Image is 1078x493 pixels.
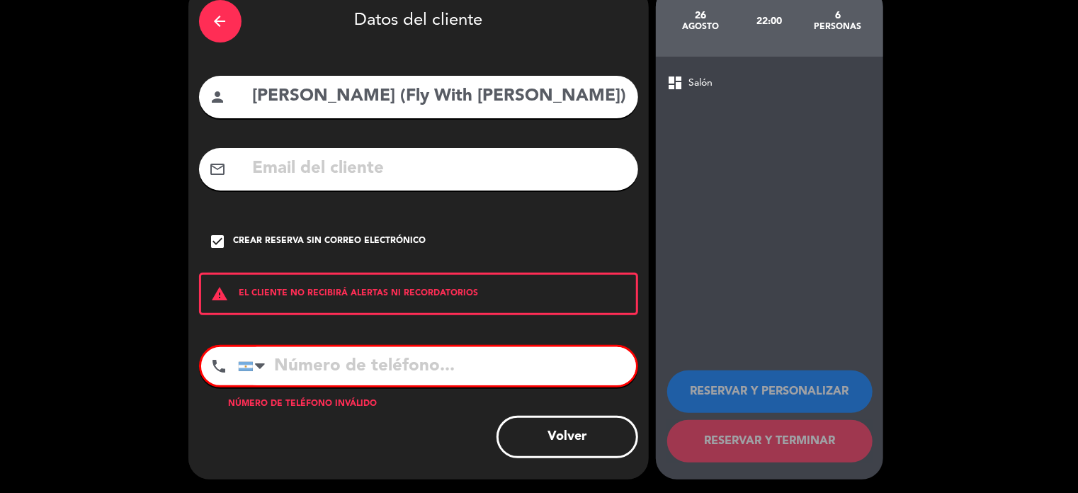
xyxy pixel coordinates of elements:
div: Crear reserva sin correo electrónico [234,234,426,249]
i: check_box [210,233,227,250]
div: EL CLIENTE NO RECIBIRÁ ALERTAS NI RECORDATORIOS [199,273,638,315]
i: arrow_back [212,13,229,30]
input: Email del cliente [251,154,628,183]
div: agosto [666,21,735,33]
div: 26 [666,10,735,21]
div: Argentina: +54 [239,348,271,385]
input: Nombre del cliente [251,82,628,111]
button: Volver [497,416,638,458]
i: person [210,89,227,106]
button: RESERVAR Y PERSONALIZAR [667,370,873,413]
div: Número de teléfono inválido [199,397,638,412]
span: dashboard [667,74,684,91]
i: mail_outline [210,161,227,178]
div: 6 [803,10,872,21]
button: RESERVAR Y TERMINAR [667,420,873,463]
div: personas [803,21,872,33]
input: Número de teléfono... [238,347,636,385]
i: phone [211,358,228,375]
i: warning [201,285,239,302]
span: Salón [689,75,713,91]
